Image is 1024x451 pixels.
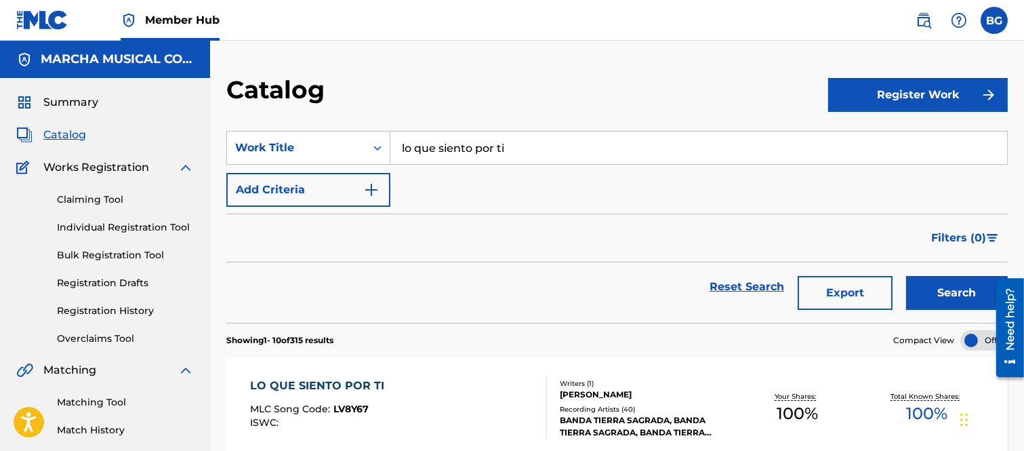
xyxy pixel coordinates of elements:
[57,395,194,410] a: Matching Tool
[891,391,964,401] p: Total Known Shares:
[43,362,96,378] span: Matching
[57,423,194,437] a: Match History
[560,414,733,439] div: BANDA TIERRA SAGRADA, BANDA TIERRA SAGRADA, BANDA TIERRA SAGRADA, BANDA TIERRA SAGRADA, BANDA TIE...
[951,12,967,28] img: help
[250,403,333,415] span: MLC Song Code :
[916,12,932,28] img: search
[956,386,1024,451] div: Widget de chat
[775,391,819,401] p: Your Shares:
[828,78,1008,112] button: Register Work
[893,334,954,347] span: Compact View
[906,276,1008,310] button: Search
[945,7,972,34] div: Help
[923,221,1008,255] button: Filters (0)
[41,52,194,67] h5: MARCHA MUSICAL CORP.
[250,416,282,429] span: ISWC :
[16,362,33,378] img: Matching
[43,159,149,176] span: Works Registration
[178,159,194,176] img: expand
[16,94,98,111] a: SummarySummary
[43,127,86,143] span: Catalog
[960,399,968,440] div: Arrastrar
[981,87,997,103] img: f7272a7cc735f4ea7f67.svg
[57,248,194,262] a: Bulk Registration Tool
[333,403,369,415] span: LV8Y67
[363,182,380,198] img: 9d2ae6d4665cec9f34b9.svg
[560,378,733,389] div: Writers ( 1 )
[956,386,1024,451] iframe: Chat Widget
[16,127,86,143] a: CatalogCatalog
[703,272,791,302] a: Reset Search
[931,230,986,246] span: Filters ( 0 )
[226,334,333,347] p: Showing 1 - 10 of 315 results
[560,389,733,401] div: [PERSON_NAME]
[226,173,390,207] button: Add Criteria
[16,127,33,143] img: Catalog
[57,304,194,318] a: Registration History
[986,273,1024,383] iframe: Resource Center
[145,12,220,28] span: Member Hub
[121,12,137,28] img: Top Rightsholder
[250,378,391,394] div: LO QUE SIENTO POR TI
[16,52,33,68] img: Accounts
[16,94,33,111] img: Summary
[43,94,98,111] span: Summary
[57,193,194,207] a: Claiming Tool
[987,234,998,242] img: filter
[178,362,194,378] img: expand
[235,140,357,156] div: Work Title
[907,401,948,426] span: 100 %
[777,401,818,426] span: 100 %
[57,332,194,346] a: Overclaims Tool
[981,7,1008,34] div: User Menu
[226,131,1008,323] form: Search Form
[226,75,331,105] h2: Catalog
[16,10,68,30] img: MLC Logo
[16,159,34,176] img: Works Registration
[560,404,733,414] div: Recording Artists ( 40 )
[798,276,893,310] button: Export
[57,276,194,290] a: Registration Drafts
[910,7,937,34] a: Public Search
[57,220,194,235] a: Individual Registration Tool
